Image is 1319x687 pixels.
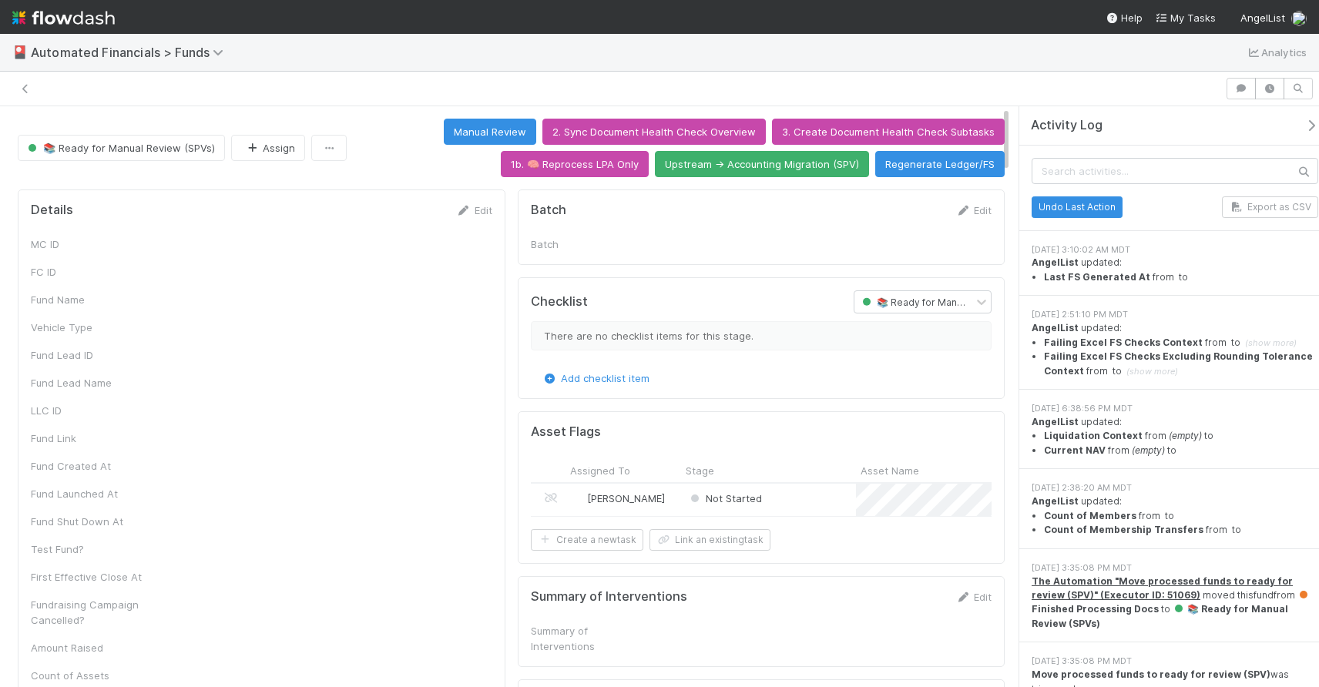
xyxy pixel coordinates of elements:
[1044,430,1143,441] strong: Liquidation Context
[1044,337,1203,348] strong: Failing Excel FS Checks Context
[31,264,146,280] div: FC ID
[1155,12,1216,24] span: My Tasks
[1032,481,1318,494] div: [DATE] 2:38:20 AM MDT
[1044,270,1318,284] li: from to
[531,589,687,605] h5: Summary of Interventions
[31,640,146,655] div: Amount Raised
[1044,444,1106,456] strong: Current NAV
[231,135,305,161] button: Assign
[1044,523,1318,537] li: from to
[542,372,649,384] a: Add checklist item
[31,45,231,60] span: Automated Financials > Funds
[1126,366,1178,377] span: (show more)
[531,424,601,440] h5: Asset Flags
[649,529,770,551] button: Link an existingtask
[1222,196,1318,218] button: Export as CSV
[955,591,992,603] a: Edit
[31,236,146,252] div: MC ID
[12,45,28,59] span: 🎴
[31,668,146,683] div: Count of Assets
[1044,509,1318,523] li: from to
[1155,10,1216,25] a: My Tasks
[1032,416,1079,427] strong: AngelList
[31,514,146,529] div: Fund Shut Down At
[31,375,146,390] div: Fund Lead Name
[531,294,588,310] h5: Checklist
[542,119,766,145] button: 2. Sync Document Health Check Overview
[1032,256,1079,268] strong: AngelList
[1106,10,1143,25] div: Help
[1032,196,1123,218] button: Undo Last Action
[31,458,146,474] div: Fund Created At
[1032,494,1318,537] div: updated:
[31,597,146,628] div: Fundraising Campaign Cancelled?
[444,119,536,145] button: Manual Review
[687,491,762,506] div: Not Started
[1044,429,1318,443] li: from to
[1032,321,1318,378] div: updated:
[18,135,225,161] button: 📚 Ready for Manual Review (SPVs)
[531,321,992,350] div: There are no checklist items for this stage.
[531,236,646,252] div: Batch
[1032,495,1079,507] strong: AngelList
[531,203,566,218] h5: Batch
[31,203,73,218] h5: Details
[772,119,1005,145] button: 3. Create Document Health Check Subtasks
[1044,271,1150,283] strong: Last FS Generated At
[861,463,919,478] span: Asset Name
[1031,118,1103,133] span: Activity Log
[1044,350,1318,378] summary: Failing Excel FS Checks Excluding Rounding Tolerance Context from to (show more)
[1245,337,1297,348] span: (show more)
[587,492,665,504] span: [PERSON_NAME]
[531,623,646,654] div: Summary of Interventions
[31,320,146,335] div: Vehicle Type
[31,431,146,446] div: Fund Link
[572,492,585,504] img: avatar_cd4e5e5e-3003-49e5-bc76-fd776f359de9.png
[655,151,869,177] button: Upstream -> Accounting Migration (SPV)
[572,491,665,506] div: [PERSON_NAME]
[31,569,146,585] div: First Effective Close At
[1032,243,1318,256] div: [DATE] 3:10:02 AM MDT
[31,403,146,418] div: LLC ID
[31,486,146,501] div: Fund Launched At
[1032,415,1318,457] div: updated:
[955,204,992,216] a: Edit
[1032,158,1318,184] input: Search activities...
[456,204,492,216] a: Edit
[1044,444,1318,457] li: from to
[1032,256,1318,284] div: updated:
[875,151,1005,177] button: Regenerate Ledger/FS
[859,297,1038,308] span: 📚 Ready for Manual Review (SPVs)
[1240,12,1285,24] span: AngelList
[1032,402,1318,415] div: [DATE] 6:38:56 PM MDT
[1291,11,1307,26] img: avatar_5ff1a016-d0ce-496a-bfbe-ad3802c4d8a0.png
[686,463,714,478] span: Stage
[1246,43,1307,62] a: Analytics
[501,151,649,177] button: 1b. 🧠 Reprocess LPA Only
[25,142,215,154] span: 📚 Ready for Manual Review (SPVs)
[1032,655,1318,668] div: [DATE] 3:35:08 PM MDT
[1044,524,1203,535] strong: Count of Membership Transfers
[1044,350,1313,376] strong: Failing Excel FS Checks Excluding Rounding Tolerance Context
[12,5,115,31] img: logo-inverted-e16ddd16eac7371096b0.svg
[1032,575,1318,632] div: moved this fund from to
[687,492,762,504] span: Not Started
[1032,603,1288,628] span: 📚 Ready for Manual Review (SPVs)
[1044,336,1318,350] summary: Failing Excel FS Checks Context from to (show more)
[1032,561,1318,575] div: [DATE] 3:35:08 PM MDT
[31,347,146,363] div: Fund Lead ID
[1032,308,1318,321] div: [DATE] 2:51:10 PM MDT
[1132,444,1165,456] em: (empty)
[31,292,146,307] div: Fund Name
[31,541,146,557] div: Test Fund?
[1044,510,1136,521] strong: Count of Members
[1032,575,1293,601] a: The Automation "Move processed funds to ready for review (SPV)" (Executor ID: 51069)
[1169,430,1202,441] em: (empty)
[1032,669,1270,680] strong: Move processed funds to ready for review (SPV)
[570,463,630,478] span: Assigned To
[531,529,643,551] button: Create a newtask
[1032,322,1079,333] strong: AngelList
